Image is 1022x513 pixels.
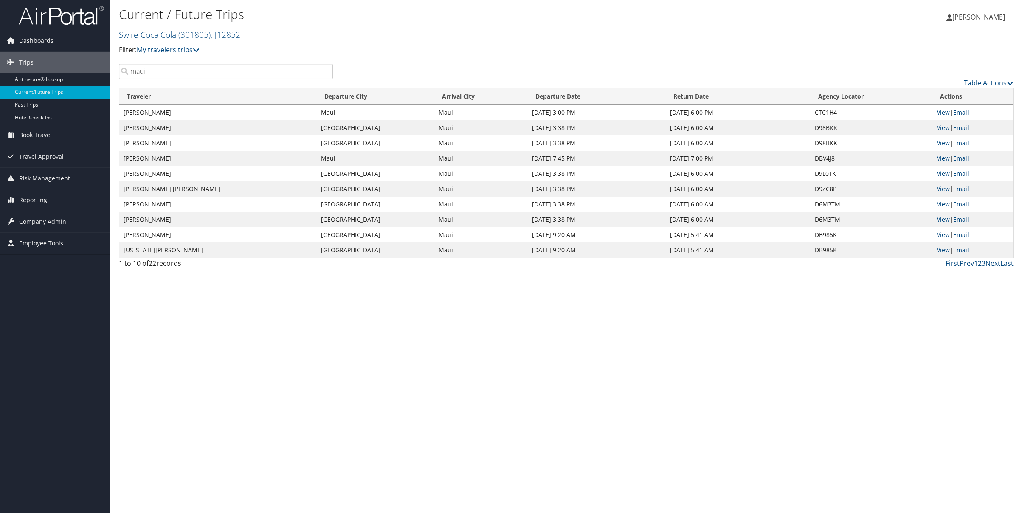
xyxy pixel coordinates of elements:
[119,88,317,105] th: Traveler: activate to sort column ascending
[434,197,528,212] td: Maui
[528,88,666,105] th: Departure Date: activate to sort column descending
[119,227,317,242] td: [PERSON_NAME]
[666,135,811,151] td: [DATE] 6:00 AM
[434,166,528,181] td: Maui
[528,120,666,135] td: [DATE] 3:38 PM
[978,259,982,268] a: 2
[317,181,435,197] td: [GEOGRAPHIC_DATA]
[932,181,1013,197] td: |
[932,242,1013,258] td: |
[119,212,317,227] td: [PERSON_NAME]
[985,259,1000,268] a: Next
[19,52,34,73] span: Trips
[953,246,969,254] a: Email
[811,151,932,166] td: DBV4J8
[953,139,969,147] a: Email
[317,166,435,181] td: [GEOGRAPHIC_DATA]
[953,231,969,239] a: Email
[937,215,950,223] a: View
[953,215,969,223] a: Email
[666,212,811,227] td: [DATE] 6:00 AM
[119,258,333,273] div: 1 to 10 of records
[1000,259,1014,268] a: Last
[932,197,1013,212] td: |
[974,259,978,268] a: 1
[317,135,435,151] td: [GEOGRAPHIC_DATA]
[811,227,932,242] td: DB985K
[937,139,950,147] a: View
[211,29,243,40] span: , [ 12852 ]
[119,120,317,135] td: [PERSON_NAME]
[937,185,950,193] a: View
[953,185,969,193] a: Email
[119,151,317,166] td: [PERSON_NAME]
[317,212,435,227] td: [GEOGRAPHIC_DATA]
[666,105,811,120] td: [DATE] 6:00 PM
[137,45,200,54] a: My travelers trips
[953,169,969,178] a: Email
[932,212,1013,227] td: |
[937,108,950,116] a: View
[666,166,811,181] td: [DATE] 6:00 AM
[666,197,811,212] td: [DATE] 6:00 AM
[932,88,1013,105] th: Actions
[317,197,435,212] td: [GEOGRAPHIC_DATA]
[528,181,666,197] td: [DATE] 3:38 PM
[119,135,317,151] td: [PERSON_NAME]
[964,78,1014,87] a: Table Actions
[317,227,435,242] td: [GEOGRAPHIC_DATA]
[434,88,528,105] th: Arrival City: activate to sort column ascending
[19,189,47,211] span: Reporting
[119,6,715,23] h1: Current / Future Trips
[19,6,104,25] img: airportal-logo.png
[811,197,932,212] td: D6M3TM
[932,151,1013,166] td: |
[811,242,932,258] td: DB985K
[946,259,960,268] a: First
[932,227,1013,242] td: |
[811,105,932,120] td: CTC1H4
[19,124,52,146] span: Book Travel
[528,105,666,120] td: [DATE] 3:00 PM
[19,168,70,189] span: Risk Management
[119,242,317,258] td: [US_STATE][PERSON_NAME]
[317,151,435,166] td: Maui
[953,124,969,132] a: Email
[811,166,932,181] td: D9L0TK
[932,120,1013,135] td: |
[119,105,317,120] td: [PERSON_NAME]
[953,108,969,116] a: Email
[932,135,1013,151] td: |
[946,4,1014,30] a: [PERSON_NAME]
[953,200,969,208] a: Email
[811,212,932,227] td: D6M3TM
[932,105,1013,120] td: |
[528,227,666,242] td: [DATE] 9:20 AM
[666,88,811,105] th: Return Date: activate to sort column ascending
[178,29,211,40] span: ( 301805 )
[434,120,528,135] td: Maui
[528,135,666,151] td: [DATE] 3:38 PM
[317,105,435,120] td: Maui
[937,154,950,162] a: View
[149,259,156,268] span: 22
[932,166,1013,181] td: |
[317,120,435,135] td: [GEOGRAPHIC_DATA]
[953,154,969,162] a: Email
[19,146,64,167] span: Travel Approval
[434,135,528,151] td: Maui
[666,181,811,197] td: [DATE] 6:00 AM
[937,246,950,254] a: View
[937,124,950,132] a: View
[528,151,666,166] td: [DATE] 7:45 PM
[666,242,811,258] td: [DATE] 5:41 AM
[434,242,528,258] td: Maui
[119,29,243,40] a: Swire Coca Cola
[528,242,666,258] td: [DATE] 9:20 AM
[528,166,666,181] td: [DATE] 3:38 PM
[937,169,950,178] a: View
[811,88,932,105] th: Agency Locator: activate to sort column ascending
[811,181,932,197] td: D9ZC8P
[937,200,950,208] a: View
[119,64,333,79] input: Search Traveler or Arrival City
